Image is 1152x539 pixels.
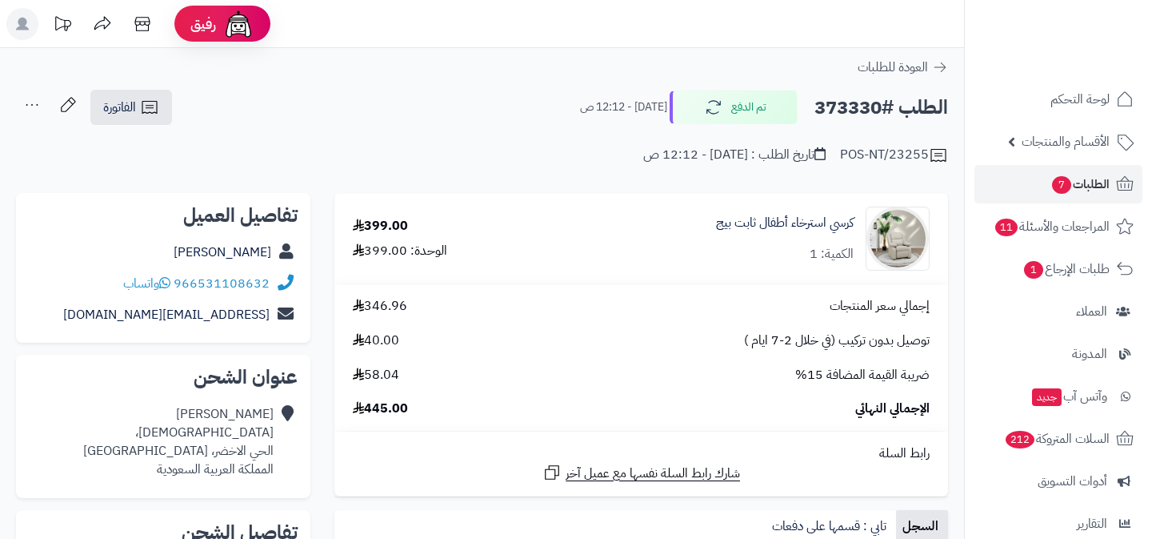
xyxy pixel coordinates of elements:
span: لوحة التحكم [1050,88,1110,111]
span: جديد [1032,388,1062,406]
span: العملاء [1076,300,1107,323]
div: POS-NT/23255 [840,146,948,165]
a: السلات المتروكة212 [974,420,1142,458]
h2: الطلب #373330 [814,91,948,124]
span: 7 [1052,176,1071,194]
a: العودة للطلبات [858,58,948,77]
span: إجمالي سعر المنتجات [830,297,930,316]
img: ai-face.png [222,8,254,40]
a: المدونة [974,335,1142,373]
span: الطلبات [1050,173,1110,195]
span: الفاتورة [103,98,136,117]
h2: عنوان الشحن [29,368,298,387]
span: شارك رابط السلة نفسها مع عميل آخر [566,465,740,483]
div: تاريخ الطلب : [DATE] - 12:12 ص [643,146,826,164]
img: 1750229818-1-90x90.jpg [866,207,929,271]
h2: تفاصيل العميل [29,206,298,225]
div: الكمية: 1 [810,245,854,263]
span: 445.00 [353,400,408,418]
a: الفاتورة [90,90,172,125]
span: العودة للطلبات [858,58,928,77]
span: السلات المتروكة [1004,428,1110,450]
div: الوحدة: 399.00 [353,242,447,260]
span: 11 [995,219,1018,236]
span: رفيق [190,14,216,34]
small: [DATE] - 12:12 ص [580,99,667,115]
span: أدوات التسويق [1038,470,1107,493]
a: [PERSON_NAME] [174,243,271,262]
a: طلبات الإرجاع1 [974,250,1142,288]
span: التقارير [1077,513,1107,535]
a: وآتس آبجديد [974,377,1142,416]
a: أدوات التسويق [974,462,1142,501]
a: لوحة التحكم [974,80,1142,119]
a: المراجعات والأسئلة11 [974,207,1142,246]
span: الأقسام والمنتجات [1022,131,1110,153]
a: كرسي استرخاء أطفال ثابت بيج [716,214,854,232]
span: ضريبة القيمة المضافة 15% [795,366,930,384]
a: شارك رابط السلة نفسها مع عميل آخر [542,463,740,483]
span: 58.04 [353,366,399,384]
span: توصيل بدون تركيب (في خلال 2-7 ايام ) [744,332,930,350]
span: الإجمالي النهائي [855,400,930,418]
span: 346.96 [353,297,407,316]
button: تم الدفع [670,91,798,124]
div: [PERSON_NAME] [DEMOGRAPHIC_DATA]، الحي الاخضر، [GEOGRAPHIC_DATA] المملكة العربية السعودية [83,405,274,478]
span: 40.00 [353,332,399,350]
div: 399.00 [353,217,408,235]
a: [EMAIL_ADDRESS][DOMAIN_NAME] [63,305,270,324]
span: وآتس آب [1030,385,1107,408]
span: 1 [1024,261,1043,279]
a: العملاء [974,292,1142,331]
span: المراجعات والأسئلة [994,215,1110,238]
a: 966531108632 [174,274,270,293]
a: تحديثات المنصة [42,8,82,44]
span: 212 [1006,431,1034,448]
div: رابط السلة [341,444,942,463]
span: المدونة [1072,343,1107,365]
a: الطلبات7 [974,165,1142,203]
a: واتساب [123,274,170,293]
span: طلبات الإرجاع [1022,258,1110,280]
